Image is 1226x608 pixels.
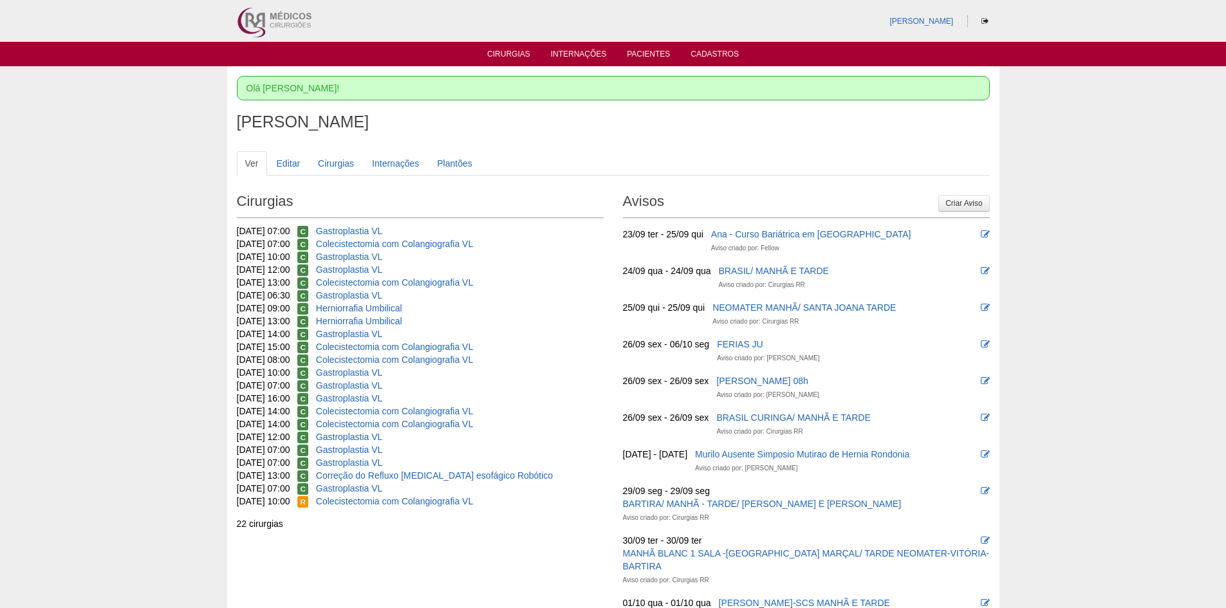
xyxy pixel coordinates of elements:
a: Herniorrafia Umbilical [316,303,402,313]
span: [DATE] 07:00 [237,239,290,249]
span: Confirmada [297,445,308,456]
i: Editar [981,266,990,275]
a: Plantões [429,151,480,176]
a: Gastroplastia VL [316,457,383,468]
div: 26/09 sex - 06/10 seg [623,338,710,351]
a: [PERSON_NAME] 08h [716,376,808,386]
a: BRASIL/ MANHÃ E TARDE [719,266,829,276]
span: Reservada [297,496,308,508]
span: [DATE] 09:00 [237,303,290,313]
div: 22 cirurgias [237,517,604,530]
span: [DATE] 10:00 [237,367,290,378]
span: Confirmada [297,264,308,276]
span: [DATE] 10:00 [237,496,290,506]
div: Olá [PERSON_NAME]! [237,76,990,100]
span: [DATE] 07:00 [237,483,290,493]
a: Colecistectomia com Colangiografia VL [316,406,473,416]
span: Confirmada [297,277,308,289]
div: Aviso criado por: Cirurgias RR [716,425,803,438]
a: Editar [268,151,309,176]
div: 29/09 seg - 29/09 seg [623,484,710,497]
a: Murilo Ausente Simposio Mutirao de Hernia Rondonia [695,449,909,459]
a: Gastroplastia VL [316,264,383,275]
div: Aviso criado por: Cirurgias RR [623,574,709,587]
span: [DATE] 06:30 [237,290,290,300]
span: Confirmada [297,406,308,418]
span: Confirmada [297,393,308,405]
h2: Avisos [623,189,990,218]
i: Editar [981,303,990,312]
span: [DATE] 07:00 [237,380,290,391]
span: [DATE] 14:00 [237,406,290,416]
span: [DATE] 13:00 [237,277,290,288]
span: [DATE] 16:00 [237,393,290,403]
span: [DATE] 14:00 [237,329,290,339]
i: Editar [981,376,990,385]
a: Colecistectomia com Colangiografia VL [316,496,473,506]
div: Aviso criado por: Cirurgias RR [719,279,805,291]
div: 23/09 ter - 25/09 qui [623,228,703,241]
a: Colecistectomia com Colangiografia VL [316,419,473,429]
span: Confirmada [297,316,308,327]
span: Confirmada [297,483,308,495]
span: Confirmada [297,290,308,302]
a: Ana - Curso Bariátrica em [GEOGRAPHIC_DATA] [711,229,911,239]
h1: [PERSON_NAME] [237,114,990,130]
span: [DATE] 07:00 [237,445,290,455]
span: Confirmada [297,457,308,469]
a: Gastroplastia VL [316,432,383,442]
a: Gastroplastia VL [316,367,383,378]
a: Internações [364,151,427,176]
a: BRASIL CURINGA/ MANHÃ E TARDE [716,412,870,423]
span: Confirmada [297,329,308,340]
div: Aviso criado por: [PERSON_NAME] [716,389,819,401]
span: Confirmada [297,367,308,379]
div: 30/09 ter - 30/09 ter [623,534,702,547]
i: Editar [981,450,990,459]
span: [DATE] 13:00 [237,470,290,481]
span: [DATE] 12:00 [237,432,290,442]
span: [DATE] 15:00 [237,342,290,352]
a: NEOMATER MANHÃ/ SANTA JOANA TARDE [712,302,896,313]
a: Gastroplastia VL [316,445,383,455]
a: Gastroplastia VL [316,290,383,300]
i: Editar [981,536,990,545]
a: Cadastros [691,50,739,62]
a: Criar Aviso [938,195,989,212]
div: 26/09 sex - 26/09 sex [623,374,709,387]
span: [DATE] 12:00 [237,264,290,275]
i: Editar [981,486,990,495]
span: [DATE] 07:00 [237,226,290,236]
span: [DATE] 08:00 [237,355,290,365]
span: Confirmada [297,342,308,353]
i: Editar [981,598,990,607]
a: MANHÃ BLANC 1 SALA -[GEOGRAPHIC_DATA] MARÇAL/ TARDE NEOMATER-VITÓRIA-BARTIRA [623,548,990,571]
span: Confirmada [297,239,308,250]
a: Gastroplastia VL [316,252,383,262]
a: [PERSON_NAME]-SCS MANHÃ E TARDE [719,598,890,608]
a: Pacientes [627,50,670,62]
a: Gastroplastia VL [316,380,383,391]
h2: Cirurgias [237,189,604,218]
i: Editar [981,340,990,349]
a: Correção do Refluxo [MEDICAL_DATA] esofágico Robótico [316,470,553,481]
i: Sair [981,17,989,25]
span: Confirmada [297,252,308,263]
span: Confirmada [297,419,308,430]
span: Confirmada [297,470,308,482]
a: [PERSON_NAME] [889,17,953,26]
span: [DATE] 10:00 [237,252,290,262]
span: [DATE] 13:00 [237,316,290,326]
a: Gastroplastia VL [316,393,383,403]
a: Colecistectomia com Colangiografia VL [316,355,473,365]
div: 25/09 qui - 25/09 qui [623,301,705,314]
div: Aviso criado por: Fellow [711,242,779,255]
span: [DATE] 14:00 [237,419,290,429]
div: 24/09 qua - 24/09 qua [623,264,711,277]
a: Colecistectomia com Colangiografia VL [316,239,473,249]
a: Colecistectomia com Colangiografia VL [316,342,473,352]
span: [DATE] 07:00 [237,457,290,468]
i: Editar [981,413,990,422]
span: Confirmada [297,380,308,392]
a: Gastroplastia VL [316,329,383,339]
